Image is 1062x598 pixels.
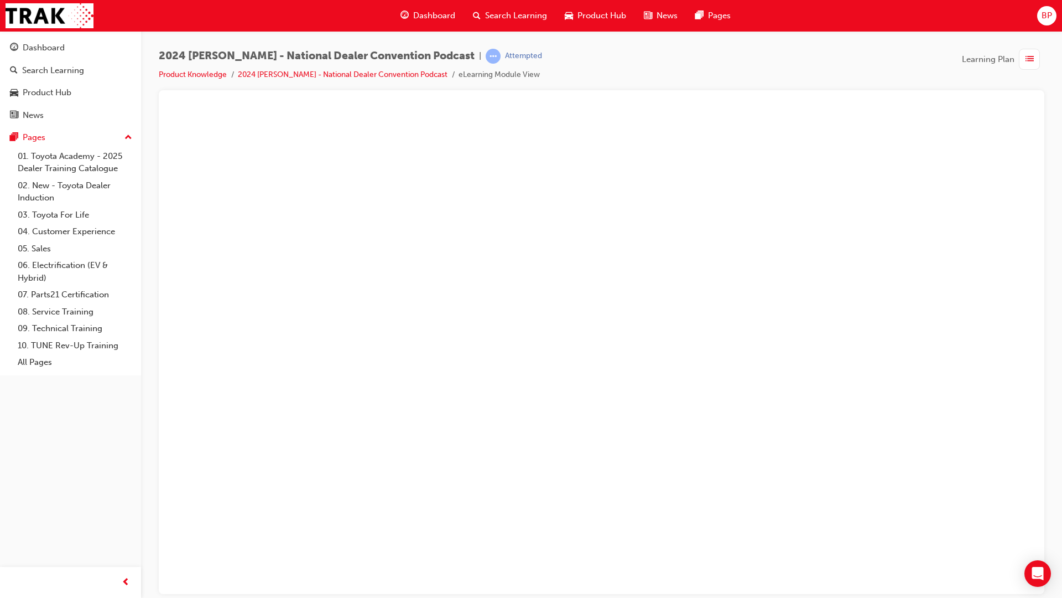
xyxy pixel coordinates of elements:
[1042,9,1052,22] span: BP
[10,88,18,98] span: car-icon
[4,127,137,148] button: Pages
[238,70,447,79] a: 2024 [PERSON_NAME] - National Dealer Convention Podcast
[485,9,547,22] span: Search Learning
[23,109,44,122] div: News
[686,4,740,27] a: pages-iconPages
[124,131,132,145] span: up-icon
[13,303,137,321] a: 08. Service Training
[13,148,137,177] a: 01. Toyota Academy - 2025 Dealer Training Catalogue
[23,86,71,99] div: Product Hub
[695,9,704,23] span: pages-icon
[4,83,137,103] a: Product Hub
[22,64,84,77] div: Search Learning
[13,240,137,257] a: 05. Sales
[10,66,18,76] span: search-icon
[122,576,130,590] span: prev-icon
[159,70,227,79] a: Product Knowledge
[1024,560,1051,587] div: Open Intercom Messenger
[23,42,65,54] div: Dashboard
[400,9,409,23] span: guage-icon
[13,177,137,207] a: 02. New - Toyota Dealer Induction
[962,49,1044,70] button: Learning Plan
[4,60,137,81] a: Search Learning
[4,35,137,127] button: DashboardSearch LearningProduct HubNews
[13,320,137,337] a: 09. Technical Training
[159,50,475,63] span: 2024 [PERSON_NAME] - National Dealer Convention Podcast
[4,105,137,126] a: News
[13,286,137,303] a: 07. Parts21 Certification
[464,4,556,27] a: search-iconSearch Learning
[459,69,540,81] li: eLearning Module View
[479,50,481,63] span: |
[962,53,1014,66] span: Learning Plan
[23,131,45,144] div: Pages
[4,38,137,58] a: Dashboard
[1025,53,1034,66] span: list-icon
[556,4,635,27] a: car-iconProduct Hub
[6,3,93,28] img: Trak
[644,9,652,23] span: news-icon
[392,4,464,27] a: guage-iconDashboard
[13,223,137,240] a: 04. Customer Experience
[13,354,137,371] a: All Pages
[486,49,501,64] span: learningRecordVerb_ATTEMPT-icon
[1037,6,1056,25] button: BP
[657,9,678,22] span: News
[565,9,573,23] span: car-icon
[473,9,481,23] span: search-icon
[10,43,18,53] span: guage-icon
[708,9,731,22] span: Pages
[10,111,18,121] span: news-icon
[10,133,18,143] span: pages-icon
[13,257,137,286] a: 06. Electrification (EV & Hybrid)
[577,9,626,22] span: Product Hub
[505,51,542,61] div: Attempted
[13,207,137,224] a: 03. Toyota For Life
[413,9,455,22] span: Dashboard
[13,337,137,354] a: 10. TUNE Rev-Up Training
[635,4,686,27] a: news-iconNews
